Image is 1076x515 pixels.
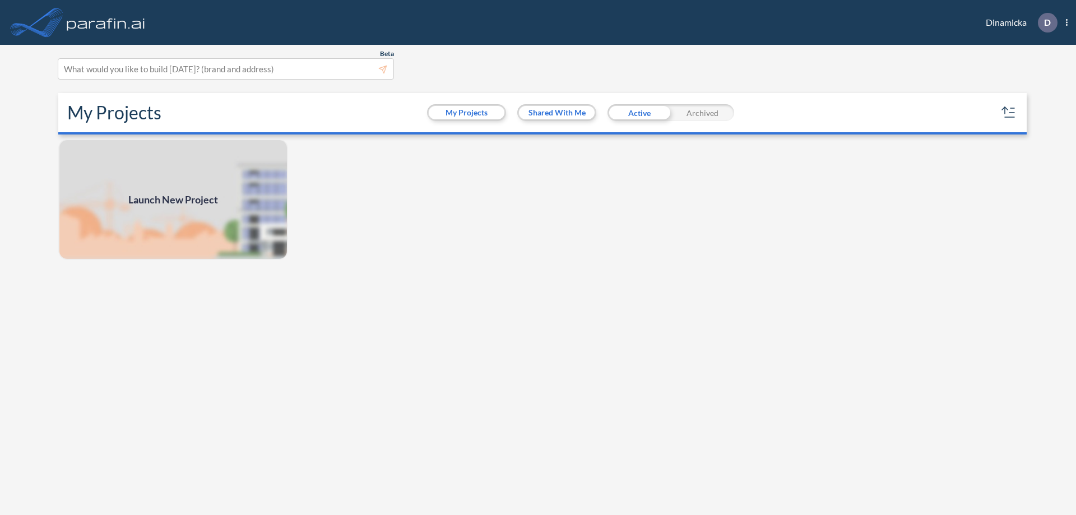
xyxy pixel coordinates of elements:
[429,106,504,119] button: My Projects
[607,104,671,121] div: Active
[64,11,147,34] img: logo
[1000,104,1018,122] button: sort
[67,102,161,123] h2: My Projects
[380,49,394,58] span: Beta
[969,13,1068,33] div: Dinamicka
[58,139,288,260] a: Launch New Project
[58,139,288,260] img: add
[128,192,218,207] span: Launch New Project
[671,104,734,121] div: Archived
[519,106,595,119] button: Shared With Me
[1044,17,1051,27] p: D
